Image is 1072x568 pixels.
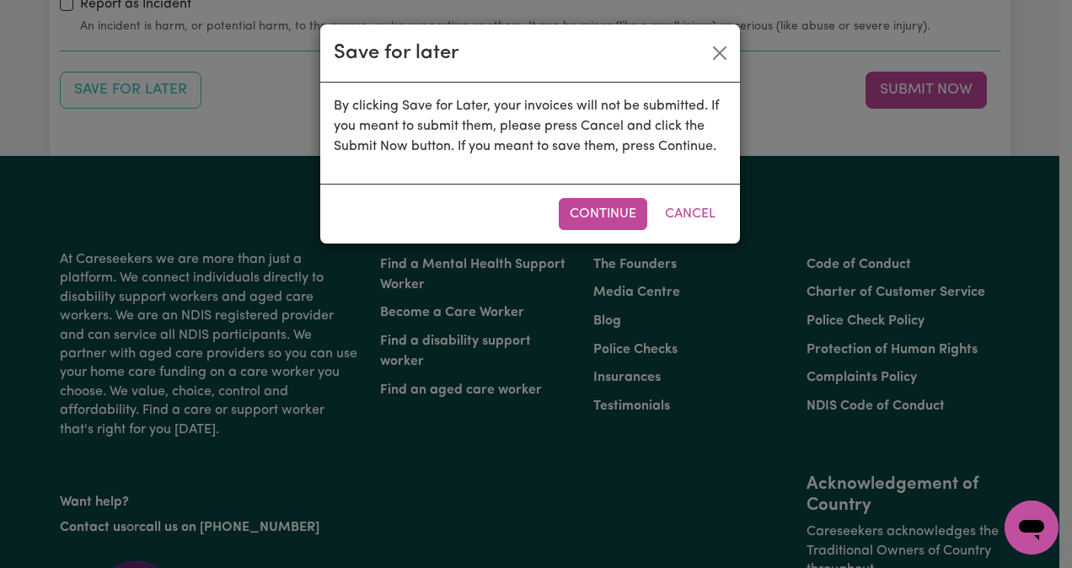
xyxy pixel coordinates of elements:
[334,96,726,157] p: By clicking Save for Later, your invoices will not be submitted. If you meant to submit them, ple...
[334,38,459,68] div: Save for later
[1005,501,1059,555] iframe: Button to launch messaging window
[654,198,726,230] button: Cancel
[706,40,733,67] button: Close
[559,198,647,230] button: Continue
